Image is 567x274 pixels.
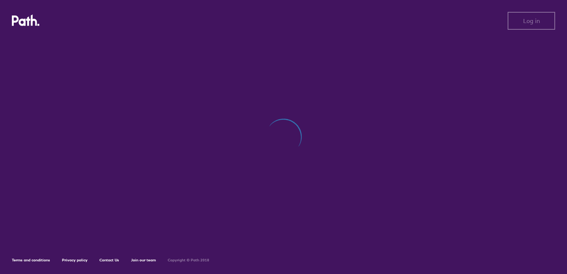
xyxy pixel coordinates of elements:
[62,258,88,262] a: Privacy policy
[131,258,156,262] a: Join our team
[99,258,119,262] a: Contact Us
[523,17,540,24] span: Log in
[168,258,209,262] h6: Copyright © Path 2018
[12,258,50,262] a: Terms and conditions
[508,12,555,30] button: Log in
